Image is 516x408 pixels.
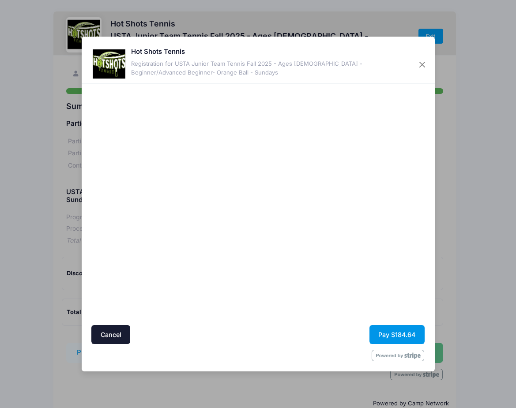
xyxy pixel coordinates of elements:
button: Cancel [91,325,130,344]
h5: Hot Shots Tennis [131,47,415,56]
iframe: Google autocomplete suggestions dropdown list [90,183,256,185]
button: Close [415,56,429,72]
div: Registration for USTA Junior Team Tennis Fall 2025 - Ages [DEMOGRAPHIC_DATA] -Beginner/Advanced B... [131,60,415,77]
iframe: Secure payment input frame [260,86,426,246]
iframe: Secure address input frame [90,86,256,322]
button: Pay $184.64 [369,325,425,344]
